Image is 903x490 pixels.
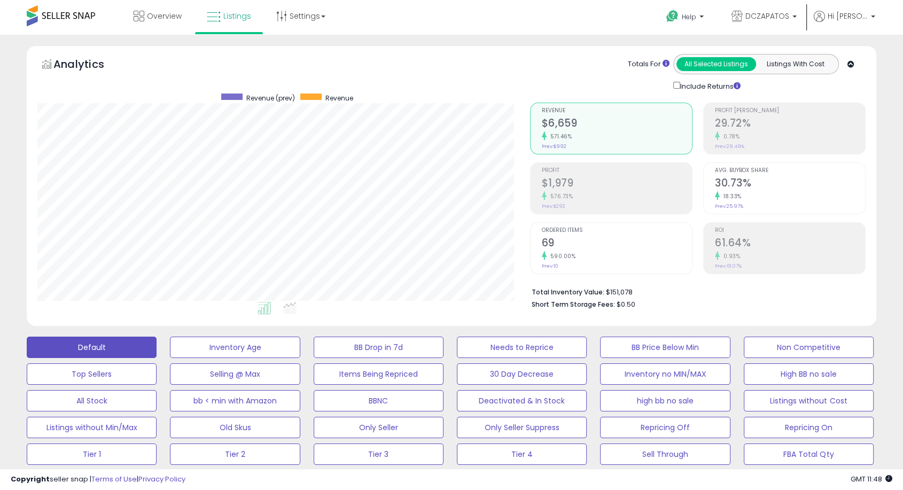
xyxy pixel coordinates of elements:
div: seller snap | | [11,475,185,485]
button: Needs to Reprice [457,337,587,358]
span: Revenue [325,94,353,103]
b: Short Term Storage Fees: [532,300,615,309]
i: Get Help [666,10,679,23]
button: Repricing On [744,417,874,438]
span: Profit [542,168,692,174]
span: Overview [147,11,182,21]
small: 0.78% [720,133,740,141]
a: Hi [PERSON_NAME] [814,11,875,35]
button: All Stock [27,390,157,411]
div: Totals For [628,59,670,69]
button: Deactivated & In Stock [457,390,587,411]
a: Terms of Use [91,474,137,484]
span: DCZAPATOS [745,11,789,21]
li: $151,078 [532,285,858,298]
h2: $6,659 [542,117,692,131]
button: Default [27,337,157,358]
small: 590.00% [547,252,576,260]
button: Listings With Cost [756,57,835,71]
button: Selling @ Max [170,363,300,385]
span: Revenue (prev) [246,94,295,103]
button: High BB no sale [744,363,874,385]
span: ROI [715,228,865,234]
button: FBA Total Qty [744,444,874,465]
span: Profit [PERSON_NAME] [715,108,865,114]
button: bb < min with Amazon [170,390,300,411]
small: 0.93% [720,252,741,260]
h5: Analytics [53,57,125,74]
small: Prev: 29.49% [715,143,744,150]
button: Listings without Min/Max [27,417,157,438]
a: Help [658,2,714,35]
button: BBNC [314,390,443,411]
a: Privacy Policy [138,474,185,484]
button: high bb no sale [600,390,730,411]
h2: $1,979 [542,177,692,191]
div: Include Returns [665,80,753,92]
span: Avg. Buybox Share [715,168,865,174]
b: Total Inventory Value: [532,287,604,297]
button: Only Seller [314,417,443,438]
button: 30 Day Decrease [457,363,587,385]
button: Tier 1 [27,444,157,465]
button: Listings without Cost [744,390,874,411]
small: 576.73% [547,192,573,200]
span: Help [682,12,696,21]
small: Prev: 25.97% [715,203,743,209]
span: $0.50 [617,299,635,309]
button: Top Sellers [27,363,157,385]
span: Revenue [542,108,692,114]
button: BB Price Below Min [600,337,730,358]
span: 2025-08-13 11:48 GMT [851,474,892,484]
span: Listings [223,11,251,21]
button: BB Drop in 7d [314,337,443,358]
small: 18.33% [720,192,742,200]
button: Repricing Off [600,417,730,438]
button: Old Skus [170,417,300,438]
span: Ordered Items [542,228,692,234]
h2: 69 [542,237,692,251]
button: Sell Through [600,444,730,465]
small: Prev: 61.07% [715,263,742,269]
small: Prev: $992 [542,143,566,150]
h2: 29.72% [715,117,865,131]
h2: 61.64% [715,237,865,251]
button: Tier 4 [457,444,587,465]
button: Inventory Age [170,337,300,358]
h2: 30.73% [715,177,865,191]
button: Only Seller Suppress [457,417,587,438]
button: Items Being Repriced [314,363,443,385]
button: Tier 2 [170,444,300,465]
strong: Copyright [11,474,50,484]
small: Prev: $292 [542,203,565,209]
small: Prev: 10 [542,263,558,269]
small: 571.46% [547,133,572,141]
button: Tier 3 [314,444,443,465]
button: Inventory no MIN/MAX [600,363,730,385]
button: Non Competitive [744,337,874,358]
span: Hi [PERSON_NAME] [828,11,868,21]
button: All Selected Listings [676,57,756,71]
